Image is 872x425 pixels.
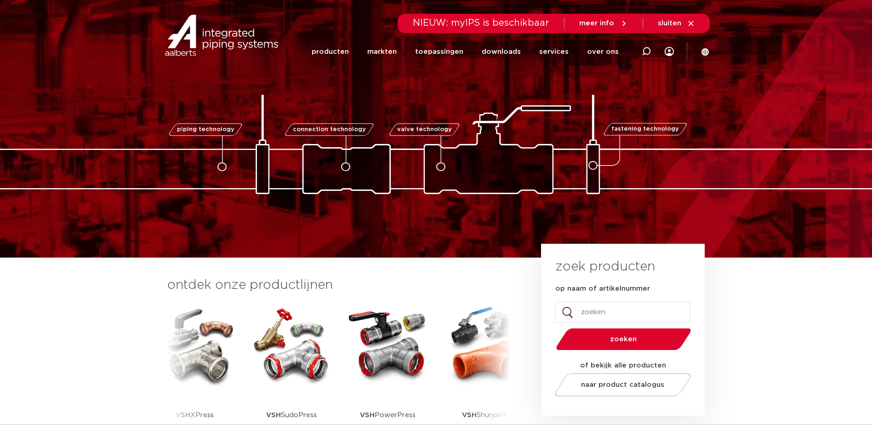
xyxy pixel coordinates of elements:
strong: VSH [176,412,190,419]
a: producten [312,34,349,69]
span: piping technology [177,126,234,132]
span: NIEUW: myIPS is beschikbaar [413,18,549,28]
a: meer info [579,19,628,28]
a: over ons [587,34,619,69]
strong: VSH [462,412,477,419]
span: zoeken [580,336,667,343]
span: fastening technology [611,126,679,132]
strong: VSH [266,412,281,419]
a: downloads [482,34,521,69]
span: connection technology [292,126,365,132]
a: sluiten [658,19,695,28]
a: toepassingen [415,34,463,69]
label: op naam of artikelnummer [555,284,650,293]
nav: Menu [312,34,619,69]
span: valve technology [397,126,452,132]
h3: zoek producten [555,258,655,276]
strong: VSH [360,412,375,419]
strong: of bekijk alle producten [580,362,666,369]
input: zoeken [555,302,690,323]
h3: ontdek onze productlijnen [167,276,510,294]
a: markten [367,34,397,69]
span: meer info [579,20,614,27]
span: naar product catalogus [581,381,664,388]
a: naar product catalogus [552,373,693,396]
button: zoeken [552,327,695,351]
span: sluiten [658,20,681,27]
a: services [539,34,569,69]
